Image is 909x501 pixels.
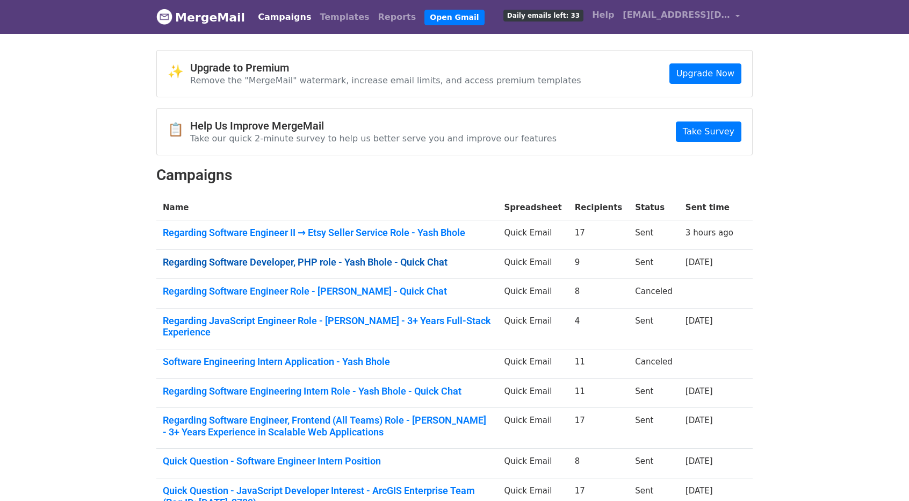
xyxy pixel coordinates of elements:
[254,6,315,28] a: Campaigns
[629,408,679,449] td: Sent
[190,119,557,132] h4: Help Us Improve MergeMail
[498,220,568,250] td: Quick Email
[568,308,629,349] td: 4
[679,195,740,220] th: Sent time
[686,387,713,396] a: [DATE]
[190,75,581,86] p: Remove the "MergeMail" watermark, increase email limits, and access premium templates
[498,195,568,220] th: Spreadsheet
[629,349,679,379] td: Canceled
[156,9,172,25] img: MergeMail logo
[568,220,629,250] td: 17
[676,121,741,142] a: Take Survey
[568,195,629,220] th: Recipients
[315,6,373,28] a: Templates
[498,249,568,279] td: Quick Email
[629,279,679,309] td: Canceled
[156,166,753,184] h2: Campaigns
[686,416,713,425] a: [DATE]
[588,4,618,26] a: Help
[568,349,629,379] td: 11
[669,63,741,84] a: Upgrade Now
[629,308,679,349] td: Sent
[156,195,498,220] th: Name
[855,449,909,501] iframe: Chat Widget
[629,249,679,279] td: Sent
[568,378,629,408] td: 11
[190,61,581,74] h4: Upgrade to Premium
[163,315,492,338] a: Regarding JavaScript Engineer Role - [PERSON_NAME] - 3+ Years Full-Stack Experience
[498,449,568,478] td: Quick Email
[498,408,568,449] td: Quick Email
[498,378,568,408] td: Quick Email
[686,228,733,238] a: 3 hours ago
[163,385,492,397] a: Regarding Software Engineering Intern Role - Yash Bhole - Quick Chat
[686,316,713,326] a: [DATE]
[629,378,679,408] td: Sent
[499,4,588,26] a: Daily emails left: 33
[629,220,679,250] td: Sent
[424,10,484,25] a: Open Gmail
[163,356,492,368] a: Software Engineering Intern Application - Yash Bhole
[618,4,744,30] a: [EMAIL_ADDRESS][DOMAIN_NAME]
[686,257,713,267] a: [DATE]
[503,10,583,22] span: Daily emails left: 33
[568,279,629,309] td: 8
[190,133,557,144] p: Take our quick 2-minute survey to help us better serve you and improve our features
[568,249,629,279] td: 9
[686,486,713,496] a: [DATE]
[629,195,679,220] th: Status
[623,9,730,22] span: [EMAIL_ADDRESS][DOMAIN_NAME]
[168,64,190,80] span: ✨
[163,455,492,467] a: Quick Question - Software Engineer Intern Position
[163,227,492,239] a: Regarding Software Engineer II → Etsy Seller Service Role - Yash Bhole
[568,449,629,478] td: 8
[498,279,568,309] td: Quick Email
[163,256,492,268] a: Regarding Software Developer, PHP role - Yash Bhole - Quick Chat
[374,6,421,28] a: Reports
[163,414,492,438] a: Regarding Software Engineer, Frontend (All Teams) Role - [PERSON_NAME] - 3+ Years Experience in S...
[568,408,629,449] td: 17
[156,6,245,28] a: MergeMail
[686,456,713,466] a: [DATE]
[163,285,492,297] a: Regarding Software Engineer Role - [PERSON_NAME] - Quick Chat
[498,349,568,379] td: Quick Email
[629,449,679,478] td: Sent
[168,122,190,138] span: 📋
[498,308,568,349] td: Quick Email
